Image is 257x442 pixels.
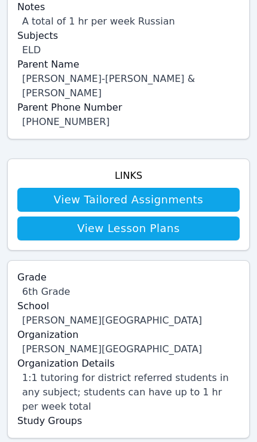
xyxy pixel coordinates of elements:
[22,313,240,328] div: [PERSON_NAME][GEOGRAPHIC_DATA]
[22,285,240,299] div: 6th Grade
[17,328,240,342] label: Organization
[17,356,240,371] label: Organization Details
[17,169,240,183] h4: Links
[17,299,240,313] label: School
[17,414,240,428] label: Study Groups
[22,116,110,127] a: [PHONE_NUMBER]
[22,72,240,100] div: [PERSON_NAME]-[PERSON_NAME] & [PERSON_NAME]
[22,14,240,29] div: A total of 1 hr per week Russian
[17,29,240,43] label: Subjects
[22,342,240,356] div: [PERSON_NAME][GEOGRAPHIC_DATA]
[17,100,240,115] label: Parent Phone Number
[17,270,240,285] label: Grade
[22,371,240,414] div: 1:1 tutoring for district referred students in any subject; students can have up to 1 hr per week...
[17,188,240,212] a: View Tailored Assignments
[17,217,240,240] a: View Lesson Plans
[17,57,240,72] label: Parent Name
[22,43,240,57] div: ELD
